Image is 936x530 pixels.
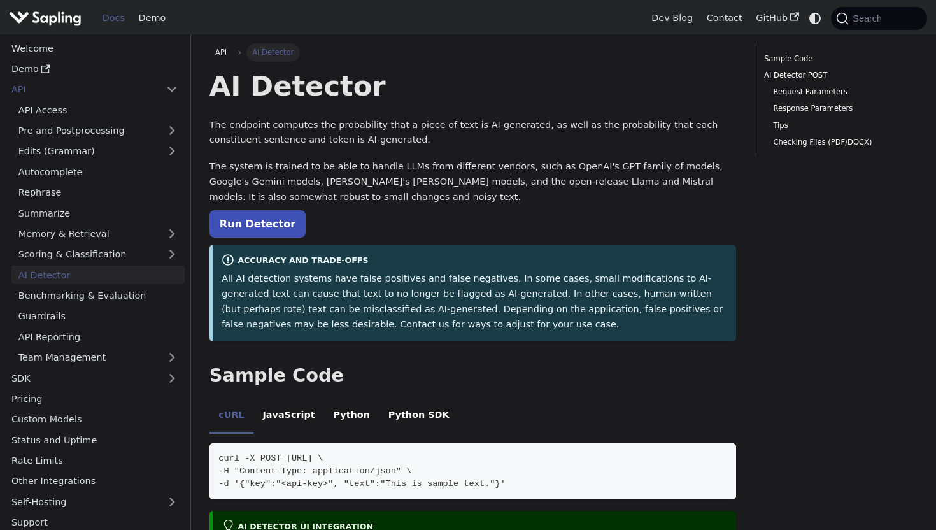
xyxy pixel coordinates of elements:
a: Rephrase [11,183,185,202]
li: cURL [209,399,253,434]
h2: Sample Code [209,364,736,387]
a: Summarize [11,204,185,222]
a: Other Integrations [4,472,185,491]
a: Request Parameters [773,86,908,98]
li: JavaScript [253,399,324,434]
h1: AI Detector [209,69,736,103]
a: Custom Models [4,410,185,429]
a: Docs [96,8,132,28]
a: Tips [773,120,908,132]
a: API [209,43,233,61]
a: SDK [4,369,159,387]
nav: Breadcrumbs [209,43,736,61]
a: Demo [4,60,185,78]
button: Switch between dark and light mode (currently system mode) [806,9,825,27]
a: Edits (Grammar) [11,142,185,161]
button: Collapse sidebar category 'API' [159,80,185,99]
span: curl -X POST [URL] \ [218,454,323,463]
a: Welcome [4,39,185,57]
span: Search [849,13,890,24]
p: The endpoint computes the probability that a piece of text is AI-generated, as well as the probab... [209,118,736,148]
a: Run Detector [209,210,306,238]
a: Rate Limits [4,452,185,470]
span: AI Detector [246,43,300,61]
a: Pricing [4,390,185,408]
a: Dev Blog [644,8,699,28]
span: -d '{"key":"<api-key>", "text":"This is sample text."}' [218,479,506,489]
a: AI Detector POST [764,69,913,82]
a: Contact [700,8,749,28]
a: API Reporting [11,327,185,346]
p: All AI detection systems have false positives and false negatives. In some cases, small modificat... [222,271,727,332]
a: Checking Files (PDF/DOCX) [773,136,908,148]
a: API [4,80,159,99]
a: Demo [132,8,173,28]
button: Expand sidebar category 'SDK' [159,369,185,387]
li: Python [324,399,379,434]
a: Memory & Retrieval [11,225,185,243]
button: Search (Command+K) [831,7,926,30]
a: Sample Code [764,53,913,65]
a: Team Management [11,348,185,367]
span: API [215,48,227,57]
a: Pre and Postprocessing [11,122,185,140]
a: Benchmarking & Evaluation [11,287,185,305]
a: Response Parameters [773,103,908,115]
li: Python SDK [379,399,458,434]
div: Accuracy and Trade-offs [222,254,727,269]
a: Scoring & Classification [11,245,185,264]
a: Self-Hosting [4,492,185,511]
span: -H "Content-Type: application/json" \ [218,466,411,476]
p: The system is trained to be able to handle LLMs from different vendors, such as OpenAI's GPT fami... [209,159,736,204]
a: API Access [11,101,185,119]
a: Sapling.aiSapling.ai [9,9,86,27]
a: Autocomplete [11,162,185,181]
a: AI Detector [11,266,185,284]
img: Sapling.ai [9,9,82,27]
a: Guardrails [11,307,185,326]
a: Status and Uptime [4,431,185,449]
a: GitHub [749,8,805,28]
